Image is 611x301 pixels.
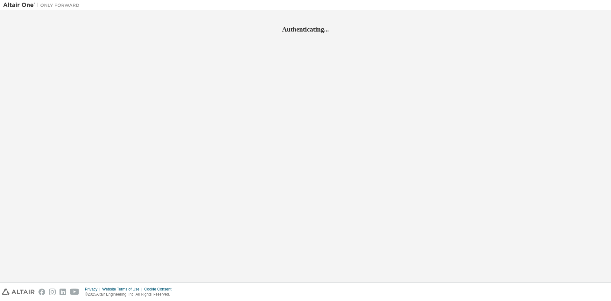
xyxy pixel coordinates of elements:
[3,2,83,8] img: Altair One
[49,289,56,295] img: instagram.svg
[39,289,45,295] img: facebook.svg
[85,292,175,297] p: © 2025 Altair Engineering, Inc. All Rights Reserved.
[60,289,66,295] img: linkedin.svg
[3,25,608,33] h2: Authenticating...
[85,287,102,292] div: Privacy
[102,287,144,292] div: Website Terms of Use
[2,289,35,295] img: altair_logo.svg
[144,287,175,292] div: Cookie Consent
[70,289,79,295] img: youtube.svg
